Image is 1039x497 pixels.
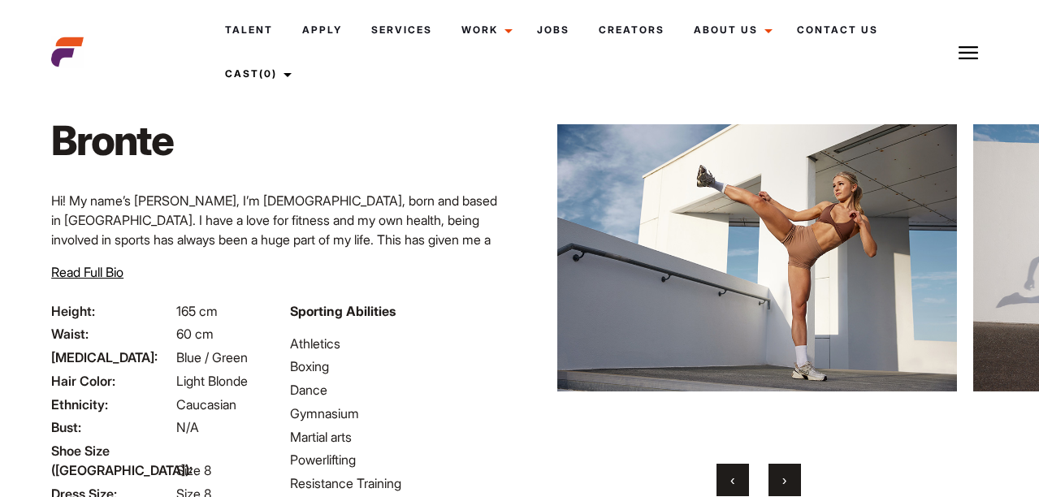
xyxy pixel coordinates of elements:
span: Bust: [51,417,173,437]
a: Services [357,8,447,52]
img: Burger icon [959,43,978,63]
li: Gymnasium [290,404,509,423]
li: Resistance Training [290,473,509,493]
li: Athletics [290,334,509,353]
span: Ethnicity: [51,395,173,414]
img: IMG_8067 [557,71,957,444]
img: cropped-aefm-brand-fav-22-square.png [51,36,84,68]
span: (0) [259,67,277,80]
span: Blue / Green [176,349,248,365]
button: Read Full Bio [51,262,123,282]
p: Hi! My name’s [PERSON_NAME], I’m [DEMOGRAPHIC_DATA], born and based in [GEOGRAPHIC_DATA]. I have ... [51,191,509,288]
li: Dance [290,380,509,400]
span: Waist: [51,324,173,344]
span: Height: [51,301,173,321]
strong: Sporting Abilities [290,303,396,319]
a: Contact Us [782,8,893,52]
li: Boxing [290,357,509,376]
span: Next [782,472,786,488]
a: Creators [584,8,679,52]
span: Light Blonde [176,373,248,389]
h1: Bronte [51,116,183,165]
span: Hair Color: [51,371,173,391]
li: Martial arts [290,427,509,447]
a: Work [447,8,522,52]
span: Shoe Size ([GEOGRAPHIC_DATA]): [51,441,173,480]
span: [MEDICAL_DATA]: [51,348,173,367]
a: Cast(0) [210,52,301,96]
span: N/A [176,419,199,435]
a: Jobs [522,8,584,52]
a: Talent [210,8,288,52]
span: Read Full Bio [51,264,123,280]
span: Caucasian [176,396,236,413]
span: 165 cm [176,303,218,319]
a: About Us [679,8,782,52]
span: Size 8 [176,462,211,478]
a: Apply [288,8,357,52]
span: Previous [730,472,734,488]
li: Powerlifting [290,450,509,469]
span: 60 cm [176,326,214,342]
